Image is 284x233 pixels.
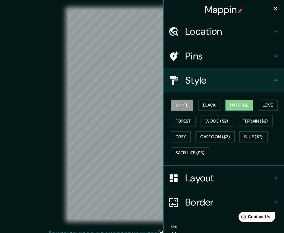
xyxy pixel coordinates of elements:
[205,4,243,16] h4: Mappin
[68,10,216,219] canvas: Map
[185,50,272,62] h4: Pins
[185,172,272,184] h4: Layout
[230,209,277,226] iframe: Help widget launcher
[239,131,268,142] button: Blue ($2)
[171,147,209,158] button: Satellite ($3)
[198,100,221,111] button: Black
[195,131,235,142] button: Cartoon ($2)
[171,131,191,142] button: Grey
[201,116,233,127] button: Wood ($2)
[185,196,272,208] h4: Border
[164,44,284,68] div: Pins
[171,116,196,127] button: Forest
[185,74,272,86] h4: Style
[171,100,193,111] button: White
[171,224,177,229] label: Size
[225,100,253,111] button: Natural
[185,25,272,37] h4: Location
[238,116,273,127] button: Terrain ($2)
[238,8,243,13] img: pin-icon.png
[164,166,284,190] div: Layout
[164,190,284,214] div: Border
[164,68,284,92] div: Style
[258,100,278,111] button: Love
[164,19,284,43] div: Location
